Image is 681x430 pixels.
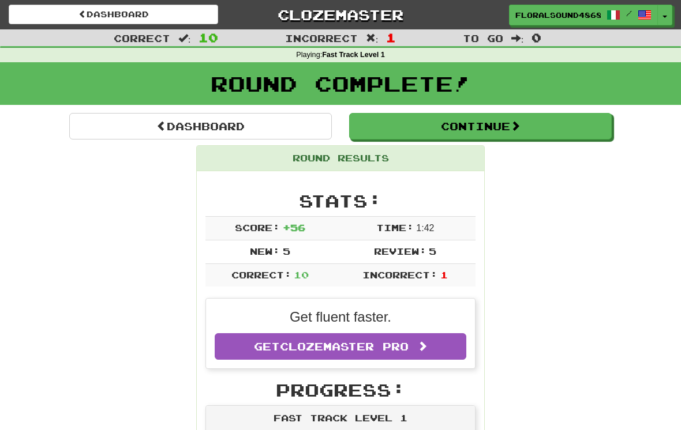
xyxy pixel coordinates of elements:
[515,10,601,20] span: FloralSound4868
[235,222,280,233] span: Score:
[532,31,541,44] span: 0
[283,246,290,257] span: 5
[294,269,309,280] span: 10
[463,32,503,44] span: To go
[178,33,191,43] span: :
[362,269,437,280] span: Incorrect:
[429,246,436,257] span: 5
[626,9,632,17] span: /
[322,51,385,59] strong: Fast Track Level 1
[205,380,476,399] h2: Progress:
[205,191,476,210] h2: Stats:
[4,72,677,95] h1: Round Complete!
[509,5,658,25] a: FloralSound4868 /
[9,5,218,24] a: Dashboard
[511,33,524,43] span: :
[231,269,291,280] span: Correct:
[199,31,218,44] span: 10
[366,33,379,43] span: :
[386,31,396,44] span: 1
[250,246,280,257] span: New:
[416,223,434,233] span: 1 : 42
[285,32,358,44] span: Incorrect
[235,5,445,25] a: Clozemaster
[215,307,466,327] p: Get fluent faster.
[114,32,170,44] span: Correct
[283,222,305,233] span: + 56
[280,340,409,353] span: Clozemaster Pro
[374,246,426,257] span: Review:
[376,222,414,233] span: Time:
[197,146,484,171] div: Round Results
[440,269,448,280] span: 1
[69,113,332,139] a: Dashboard
[215,333,466,360] a: GetClozemaster Pro
[349,113,612,139] button: Continue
